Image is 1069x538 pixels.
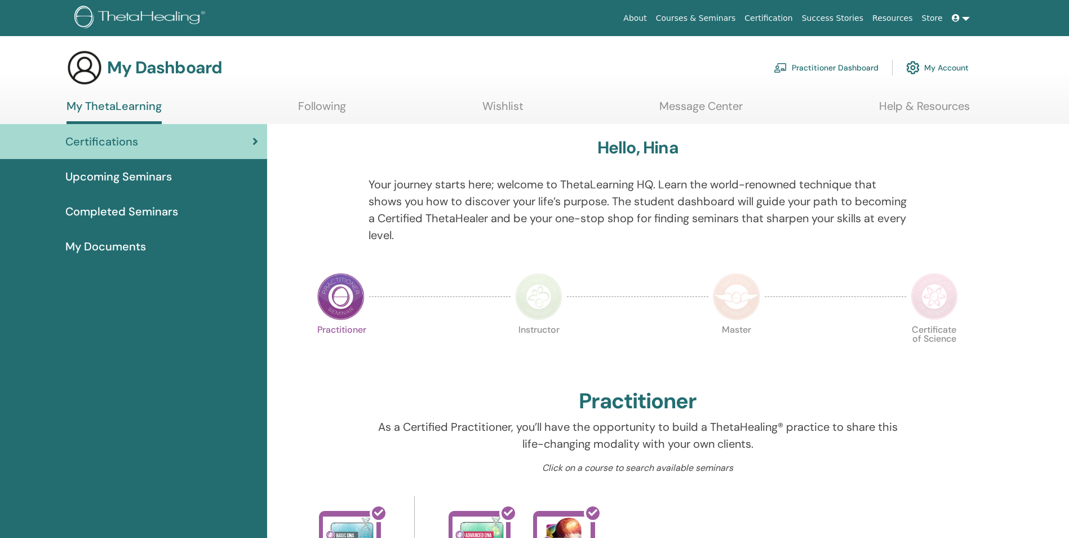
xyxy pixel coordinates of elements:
[369,176,907,244] p: Your journey starts here; welcome to ThetaLearning HQ. Learn the world-renowned technique that sh...
[619,8,651,29] a: About
[515,273,562,320] img: Instructor
[911,325,958,373] p: Certificate of Science
[369,418,907,452] p: As a Certified Practitioner, you’ll have the opportunity to build a ThetaHealing® practice to sha...
[797,8,868,29] a: Success Stories
[107,58,222,78] h3: My Dashboard
[713,273,760,320] img: Master
[66,50,103,86] img: generic-user-icon.jpg
[66,99,162,124] a: My ThetaLearning
[317,273,365,320] img: Practitioner
[911,273,958,320] img: Certificate of Science
[298,99,346,121] a: Following
[65,203,178,220] span: Completed Seminars
[740,8,797,29] a: Certification
[879,99,970,121] a: Help & Resources
[868,8,917,29] a: Resources
[482,99,524,121] a: Wishlist
[515,325,562,373] p: Instructor
[651,8,740,29] a: Courses & Seminars
[597,138,678,158] h3: Hello, Hina
[65,238,146,255] span: My Documents
[774,63,787,73] img: chalkboard-teacher.svg
[917,8,947,29] a: Store
[65,133,138,150] span: Certifications
[774,55,879,80] a: Practitioner Dashboard
[713,325,760,373] p: Master
[659,99,743,121] a: Message Center
[906,58,920,77] img: cog.svg
[579,389,697,414] h2: Practitioner
[65,168,172,185] span: Upcoming Seminars
[369,461,907,475] p: Click on a course to search available seminars
[317,325,365,373] p: Practitioner
[906,55,969,80] a: My Account
[74,6,209,31] img: logo.png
